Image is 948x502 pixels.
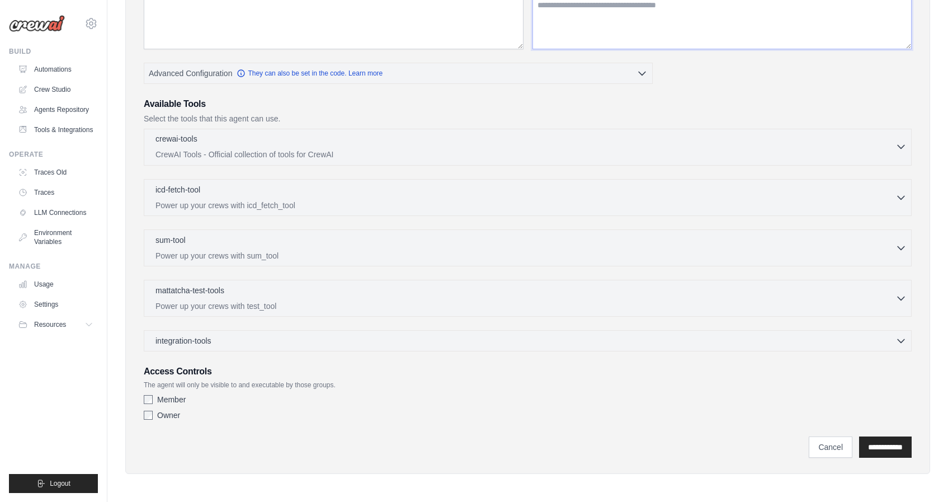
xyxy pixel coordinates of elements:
[144,113,912,124] p: Select the tools that this agent can use.
[13,60,98,78] a: Automations
[50,479,70,488] span: Logout
[157,410,180,421] label: Owner
[9,474,98,493] button: Logout
[149,133,907,160] button: crewai-tools CrewAI Tools - Official collection of tools for CrewAI
[13,204,98,222] a: LLM Connections
[155,301,895,312] p: Power up your crews with test_tool
[155,200,895,211] p: Power up your crews with icd_fetch_tool
[9,15,65,32] img: Logo
[149,184,907,211] button: icd-fetch-tool Power up your crews with icd_fetch_tool
[13,275,98,293] a: Usage
[155,250,895,261] p: Power up your crews with sum_tool
[149,285,907,312] button: mattatcha-test-tools Power up your crews with test_tool
[13,224,98,251] a: Environment Variables
[155,184,200,195] p: icd-fetch-tool
[155,285,224,296] p: mattatcha-test-tools
[149,335,907,346] button: integration-tools
[149,68,232,79] span: Advanced Configuration
[149,234,907,261] button: sum-tool Power up your crews with sum_tool
[13,81,98,98] a: Crew Studio
[144,381,912,390] p: The agent will only be visible to and executable by those groups.
[155,149,895,160] p: CrewAI Tools - Official collection of tools for CrewAI
[144,97,912,111] h3: Available Tools
[13,163,98,181] a: Traces Old
[144,365,912,378] h3: Access Controls
[9,262,98,271] div: Manage
[13,184,98,201] a: Traces
[809,437,852,458] a: Cancel
[34,320,66,329] span: Resources
[13,121,98,139] a: Tools & Integrations
[9,150,98,159] div: Operate
[13,316,98,334] button: Resources
[144,63,652,83] button: Advanced Configuration They can also be set in the code. Learn more
[9,47,98,56] div: Build
[155,234,186,246] p: sum-tool
[13,101,98,119] a: Agents Repository
[237,69,383,78] a: They can also be set in the code. Learn more
[157,394,186,405] label: Member
[155,133,197,144] p: crewai-tools
[155,335,211,346] span: integration-tools
[13,295,98,313] a: Settings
